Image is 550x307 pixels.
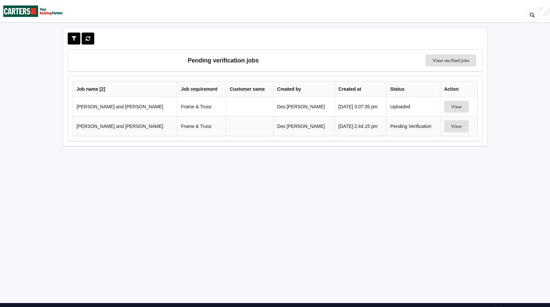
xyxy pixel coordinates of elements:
[273,97,335,116] td: Des [PERSON_NAME]
[386,81,440,97] th: Status
[335,81,386,97] th: Created at
[539,7,550,16] div: User Profile
[426,54,476,66] a: View verified jobs
[73,97,177,116] td: [PERSON_NAME] and [PERSON_NAME]
[335,116,386,136] td: [DATE] 2:44:15 pm
[177,81,226,97] th: Job requirement
[386,97,440,116] td: Uploaded
[177,97,226,116] td: Frame & Truss
[444,104,470,109] a: View
[444,124,470,129] a: View
[73,54,374,66] h3: Pending verification jobs
[273,81,335,97] th: Created by
[386,116,440,136] td: Pending Verification
[273,116,335,136] td: Des [PERSON_NAME]
[3,0,63,22] img: Carters
[444,101,469,113] button: View
[335,97,386,116] td: [DATE] 3:07:35 pm
[444,120,469,132] button: View
[177,116,226,136] td: Frame & Truss
[73,81,177,97] th: Job name [ 2 ]
[73,116,177,136] td: [PERSON_NAME] and [PERSON_NAME]
[226,81,273,97] th: Customer name
[440,81,477,97] th: Action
